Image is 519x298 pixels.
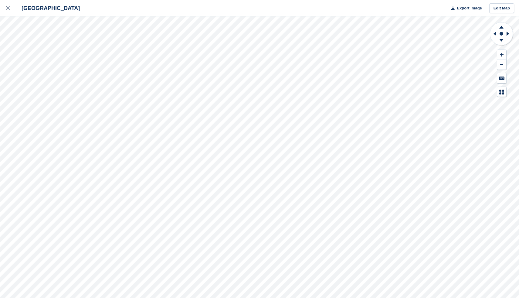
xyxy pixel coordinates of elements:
a: Edit Map [489,3,514,13]
button: Map Legend [497,87,506,97]
button: Keyboard Shortcuts [497,73,506,83]
span: Export Image [457,5,482,11]
button: Export Image [447,3,482,13]
div: [GEOGRAPHIC_DATA] [16,5,80,12]
button: Zoom Out [497,60,506,70]
button: Zoom In [497,50,506,60]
